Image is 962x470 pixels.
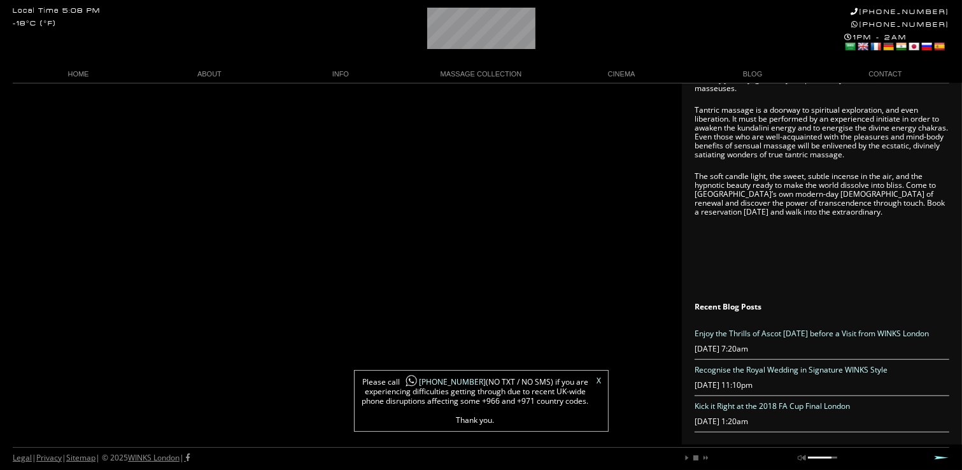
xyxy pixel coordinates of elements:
a: Enjoy the Thrills of Ascot [DATE] before a Visit from WINKS London [695,328,929,339]
a: Hindi [895,41,907,52]
a: WINKS London [128,452,180,463]
li: [DATE] 1:20am [695,396,949,432]
a: Russian [921,41,932,52]
a: stop [692,454,700,462]
a: Sitemap [66,452,95,463]
li: [DATE] 11:10pm [695,360,949,396]
a: ABOUT [144,66,275,83]
a: Arabic [844,41,856,52]
a: Legal [13,452,32,463]
a: CONTACT [818,66,949,83]
div: -18°C (°F) [13,20,56,27]
img: whatsapp-icon1.png [405,374,418,388]
p: Londoners and guests of the city can experience authentic tantric massage with WINKS. For seekers... [695,48,949,93]
a: HOME [13,66,144,83]
a: Recognise the Royal Wedding in Signature WINKS Style [695,364,888,375]
a: [PHONE_NUMBER] [400,376,486,387]
a: mute [798,454,805,462]
div: | | | © 2025 | [13,448,190,468]
div: 1PM - 2AM [844,33,949,53]
span: Please call (NO TXT / NO SMS) if you are experiencing difficulties getting through due to recent ... [361,377,590,425]
a: French [870,41,881,52]
a: [PHONE_NUMBER] [851,8,949,16]
a: Japanese [908,41,919,52]
a: MASSAGE COLLECTION [406,66,556,83]
a: [PHONE_NUMBER] [851,20,949,29]
a: play [683,454,691,462]
a: English [857,41,868,52]
li: [DATE] 7:20am [695,324,949,360]
a: BLOG [687,66,818,83]
p: Tantric massage is a doorway to spiritual exploration, and even liberation. It must be performed ... [695,106,949,159]
a: Spanish [933,41,945,52]
a: Next [934,455,949,460]
div: Local Time 5:08 PM [13,8,101,15]
a: Privacy [36,452,62,463]
a: CINEMA [556,66,687,83]
h3: Recent Blog Posts [695,303,949,311]
a: next [701,454,709,462]
a: INFO [275,66,406,83]
a: X [597,377,602,385]
a: German [882,41,894,52]
a: Kick it Right at the 2018 FA Cup Final London [695,401,850,411]
p: The soft candle light, the sweet, subtle incense in the air, and the hypnotic beauty ready to mak... [695,172,949,217]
